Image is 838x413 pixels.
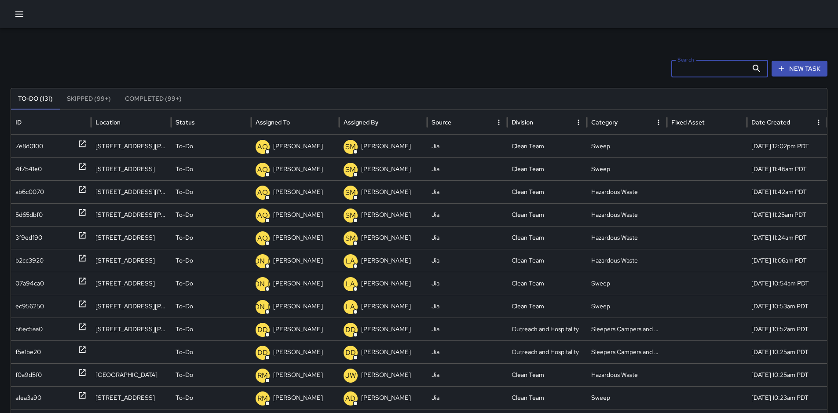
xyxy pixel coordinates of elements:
[507,226,587,249] div: Clean Team
[346,279,355,289] p: LA
[587,203,667,226] div: Hazardous Waste
[176,135,193,157] p: To-Do
[361,295,411,318] p: [PERSON_NAME]
[361,158,411,180] p: [PERSON_NAME]
[176,318,193,340] p: To-Do
[15,158,42,180] div: 4f7541e0
[234,279,291,289] p: [PERSON_NAME]
[234,256,291,267] p: [PERSON_NAME]
[15,295,44,318] div: ec956250
[345,233,356,244] p: SM
[507,249,587,272] div: Clean Team
[345,164,356,175] p: SM
[176,118,195,126] div: Status
[587,180,667,203] div: Hazardous Waste
[176,227,193,249] p: To-Do
[15,227,42,249] div: 3f9edf90
[747,363,827,386] div: 10/9/2025, 10:25am PDT
[751,118,790,126] div: Date Created
[257,187,268,198] p: AO
[95,118,121,126] div: Location
[176,364,193,386] p: To-Do
[273,341,323,363] p: [PERSON_NAME]
[345,187,356,198] p: SM
[345,347,356,358] p: DD
[91,386,171,409] div: 44 9th Street
[507,203,587,226] div: Clean Team
[273,227,323,249] p: [PERSON_NAME]
[257,370,268,381] p: RM
[176,295,193,318] p: To-Do
[507,295,587,318] div: Clean Team
[507,318,587,340] div: Outreach and Hospitality
[427,157,507,180] div: Jia
[176,341,193,363] p: To-Do
[118,88,189,110] button: Completed (99+)
[587,226,667,249] div: Hazardous Waste
[587,386,667,409] div: Sweep
[345,210,356,221] p: SM
[507,340,587,363] div: Outreach and Hospitality
[587,363,667,386] div: Hazardous Waste
[747,203,827,226] div: 10/9/2025, 11:25am PDT
[361,227,411,249] p: [PERSON_NAME]
[361,181,411,203] p: [PERSON_NAME]
[15,118,22,126] div: ID
[257,347,268,358] p: DD
[11,88,60,110] button: To-Do (131)
[587,135,667,157] div: Sweep
[812,116,825,128] button: Date Created column menu
[677,56,694,63] label: Search
[747,272,827,295] div: 10/9/2025, 10:54am PDT
[273,204,323,226] p: [PERSON_NAME]
[587,249,667,272] div: Hazardous Waste
[176,387,193,409] p: To-Do
[15,272,44,295] div: 07a94ca0
[91,135,171,157] div: 321-325 Fulton Street
[432,118,451,126] div: Source
[15,249,44,272] div: b2cc3920
[273,181,323,203] p: [PERSON_NAME]
[361,249,411,272] p: [PERSON_NAME]
[345,325,356,335] p: DD
[427,203,507,226] div: Jia
[427,318,507,340] div: Jia
[257,142,268,152] p: AO
[176,249,193,272] p: To-Do
[176,204,193,226] p: To-Do
[91,157,171,180] div: 345 Franklin Street
[507,363,587,386] div: Clean Team
[345,393,355,404] p: AD
[273,272,323,295] p: [PERSON_NAME]
[361,341,411,363] p: [PERSON_NAME]
[15,135,43,157] div: 7e8d0100
[747,295,827,318] div: 10/9/2025, 10:53am PDT
[591,118,618,126] div: Category
[91,180,171,203] div: 460 Gough Street
[427,249,507,272] div: Jia
[345,370,356,381] p: JW
[15,341,41,363] div: f5e1be20
[427,135,507,157] div: Jia
[512,118,533,126] div: Division
[671,118,705,126] div: Fixed Asset
[427,340,507,363] div: Jia
[507,157,587,180] div: Clean Team
[346,256,355,267] p: LA
[361,364,411,386] p: [PERSON_NAME]
[273,318,323,340] p: [PERSON_NAME]
[91,226,171,249] div: 305 Franklin Street
[587,272,667,295] div: Sweep
[361,387,411,409] p: [PERSON_NAME]
[91,318,171,340] div: 147 Fulton Street
[747,226,827,249] div: 10/9/2025, 11:24am PDT
[427,272,507,295] div: Jia
[747,180,827,203] div: 10/9/2025, 11:42am PDT
[747,386,827,409] div: 10/9/2025, 10:23am PDT
[427,363,507,386] div: Jia
[747,135,827,157] div: 10/9/2025, 12:02pm PDT
[427,226,507,249] div: Jia
[493,116,505,128] button: Source column menu
[257,393,268,404] p: RM
[361,204,411,226] p: [PERSON_NAME]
